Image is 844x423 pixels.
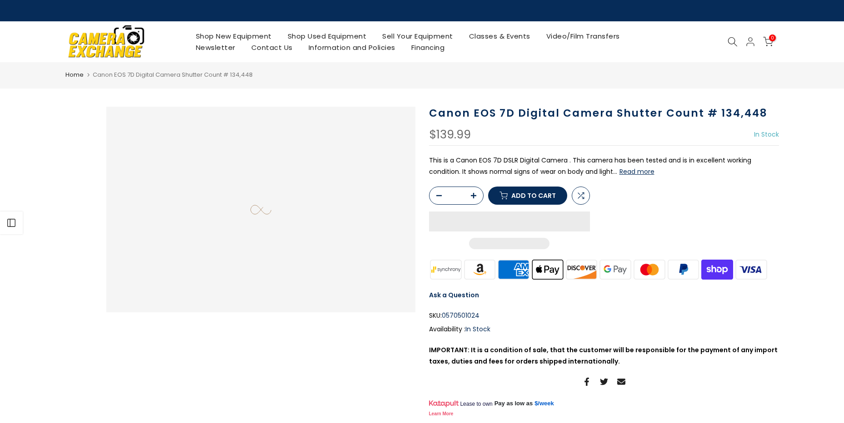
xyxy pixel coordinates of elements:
span: 0 [769,34,776,41]
span: In Stock [465,325,490,334]
button: Read more [619,167,654,176]
a: $/week [534,399,554,408]
img: amazon payments [463,258,497,280]
div: SKU: [429,310,779,321]
p: This is a Canon EOS 7D DSLR Digital Camera . This camera has been tested and is in excellent work... [429,155,779,177]
a: Share on Email [617,376,625,387]
span: Add to cart [511,192,556,199]
a: Classes & Events [461,30,538,42]
span: 0570501024 [442,310,479,321]
img: apple pay [530,258,564,280]
img: discover [564,258,599,280]
img: american express [497,258,531,280]
div: $139.99 [429,129,471,141]
a: Contact Us [243,42,300,53]
img: synchrony [429,258,463,280]
img: shopify pay [700,258,734,280]
a: Newsletter [188,42,243,53]
a: Video/Film Transfers [538,30,628,42]
span: Pay as low as [494,399,533,408]
img: master [632,258,666,280]
span: In Stock [754,130,779,139]
a: Ask a Question [429,290,479,300]
img: paypal [666,258,700,280]
a: 0 [763,37,773,47]
a: Information and Policies [300,42,403,53]
div: Availability : [429,324,779,335]
button: Add to cart [488,187,567,205]
a: Shop New Equipment [188,30,280,42]
a: Share on Facebook [583,376,591,387]
h1: Canon EOS 7D Digital Camera Shutter Count # 134,448 [429,107,779,120]
img: visa [734,258,768,280]
a: Shop Used Equipment [280,30,375,42]
strong: IMPORTANT: It is a condition of sale, that the customer will be responsible for the payment of an... [429,345,778,366]
span: Canon EOS 7D Digital Camera Shutter Count # 134,448 [93,70,253,79]
a: Learn More [429,411,454,416]
a: Home [65,70,84,79]
img: google pay [599,258,633,280]
a: Financing [403,42,453,53]
span: Lease to own [460,400,492,408]
a: Sell Your Equipment [375,30,461,42]
a: Share on Twitter [600,376,608,387]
